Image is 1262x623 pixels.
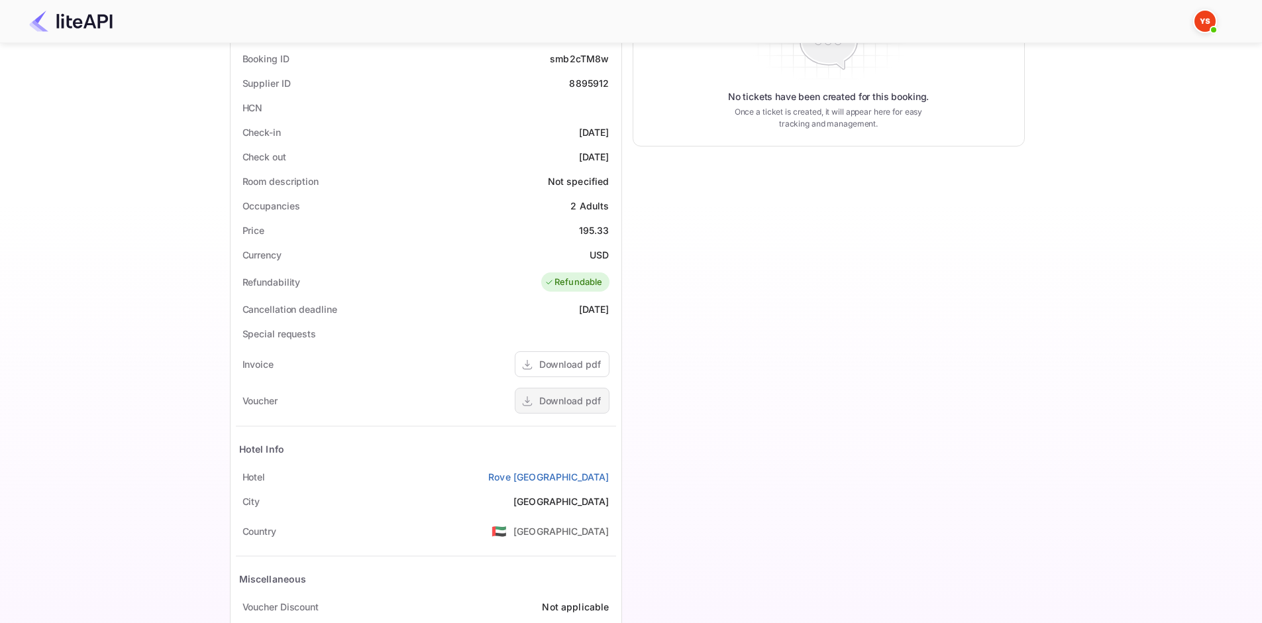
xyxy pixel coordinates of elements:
div: Miscellaneous [239,572,307,586]
div: Price [242,223,265,237]
div: City [242,494,260,508]
div: HCN [242,101,263,115]
div: smb2cTM8w [550,52,609,66]
div: Booking ID [242,52,289,66]
div: Occupancies [242,199,300,213]
div: Country [242,524,276,538]
div: [DATE] [579,125,609,139]
div: Check-in [242,125,281,139]
div: Voucher [242,394,278,408]
img: LiteAPI Logo [29,11,113,32]
p: Once a ticket is created, it will appear here for easy tracking and management. [724,106,933,130]
a: Rove [GEOGRAPHIC_DATA] [488,470,609,484]
div: Download pdf [539,394,601,408]
div: Hotel [242,470,266,484]
div: Currency [242,248,282,262]
div: [DATE] [579,150,609,164]
div: Check out [242,150,286,164]
div: 8895912 [569,76,609,90]
div: Not specified [548,174,609,188]
div: Voucher Discount [242,600,319,614]
div: Special requests [242,327,316,341]
div: 2 Adults [570,199,609,213]
p: No tickets have been created for this booking. [728,90,929,103]
div: [GEOGRAPHIC_DATA] [513,494,609,508]
span: United States [492,519,507,543]
img: Yandex Support [1194,11,1216,32]
div: USD [590,248,609,262]
div: Supplier ID [242,76,291,90]
div: 195.33 [579,223,609,237]
div: Not applicable [542,600,609,614]
div: Room description [242,174,319,188]
div: Download pdf [539,357,601,371]
div: Cancellation deadline [242,302,337,316]
div: Hotel Info [239,442,285,456]
div: [DATE] [579,302,609,316]
div: Refundable [545,276,603,289]
div: [GEOGRAPHIC_DATA] [513,524,609,538]
div: Invoice [242,357,274,371]
div: Refundability [242,275,301,289]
